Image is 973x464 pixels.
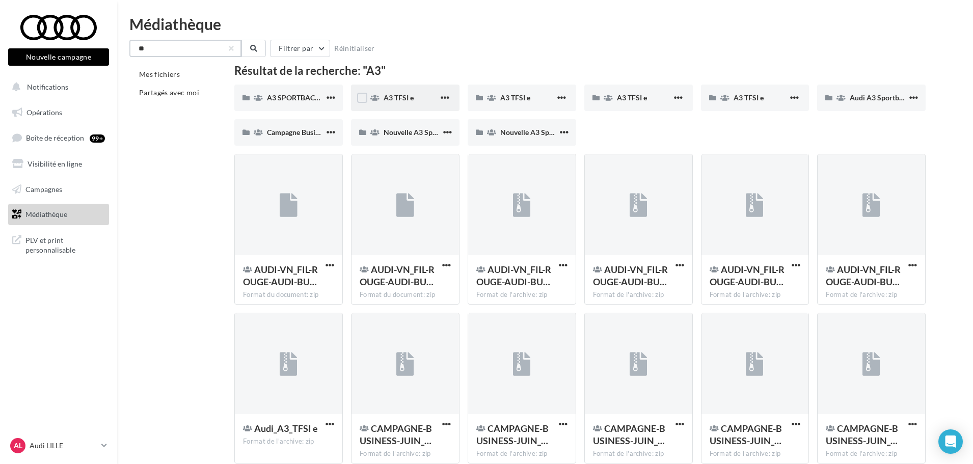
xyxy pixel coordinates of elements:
[826,423,898,446] span: CAMPAGNE-BUSINESS-JUIN_VOLET-B2B_A3_VOL-META_1080x1080
[734,93,764,102] span: A3 TFSI e
[139,88,199,97] span: Partagés avec moi
[243,264,318,287] span: AUDI-VN_FIL-ROUGE-AUDI-BUSINESS_A3-SPORTBACK-TFSIe_SANS-OFFRES_CARROUSEL-CARRE-1080x1080_META
[30,441,97,451] p: Audi LILLE
[850,93,931,102] span: Audi A3 Sportback TFSI e
[330,42,379,54] button: Réinitialiser
[384,128,478,137] span: Nouvelle A3 Sportback TFSI e
[234,65,926,76] div: Résultat de la recherche: "A3"
[6,229,111,259] a: PLV et print personnalisable
[593,449,684,458] div: Format de l'archive: zip
[500,128,595,137] span: Nouvelle A3 Sportback TFSI e
[25,233,105,255] span: PLV et print personnalisable
[139,70,180,78] span: Mes fichiers
[593,423,665,446] span: CAMPAGNE-BUSINESS-JUIN_VOLET-B2B_A3_PL-META_1080x1080
[26,108,62,117] span: Opérations
[476,423,549,446] span: CAMPAGNE-BUSINESS-JUIN_VOLET-B2B_A3_CARR-META_1080x1920
[27,83,68,91] span: Notifications
[360,264,435,287] span: AUDI-VN_FIL-ROUGE-AUDI-BUSINESS_A3-SPORTBACK-TFSIe_SANS-OFFRES_CARROUSEL-STORY-1080x1920_META
[826,290,917,299] div: Format de l'archive: zip
[25,184,62,193] span: Campagnes
[243,437,334,446] div: Format de l'archive: zip
[28,159,82,168] span: Visibilité en ligne
[593,264,668,287] span: AUDI-VN_FIL-ROUGE-AUDI-BUSINESS_A3-Sportback-TFSIe_SANS-OFFRES_POSTLINK-1920X1080_LINKEDIN
[8,436,109,455] a: AL Audi LILLE
[360,449,451,458] div: Format de l'archive: zip
[6,127,111,149] a: Boîte de réception99+
[476,264,551,287] span: AUDI-VN_FIL-ROUGE-AUDI-BUSINESS_A3-Sportback-TFSIe_SANS-OFFRES_POSTLINK-1080X1080_LINKEDIN
[710,290,801,299] div: Format de l'archive: zip
[129,16,961,32] div: Médiathèque
[710,449,801,458] div: Format de l'archive: zip
[826,264,901,287] span: AUDI-VN_FIL-ROUGE-AUDI-BUSINESS_A3-SPORTBACK-TFSIe_SANS-OFFRES_POSTLINK_STORY-1080x1920_META
[360,290,451,299] div: Format du document: zip
[384,93,414,102] span: A3 TFSI e
[6,179,111,200] a: Campagnes
[617,93,647,102] span: A3 TFSI e
[90,134,105,143] div: 99+
[476,290,567,299] div: Format de l'archive: zip
[8,48,109,66] button: Nouvelle campagne
[254,423,318,434] span: Audi_A3_TFSI e
[270,40,330,57] button: Filtrer par
[6,102,111,123] a: Opérations
[6,76,107,98] button: Notifications
[593,290,684,299] div: Format de l'archive: zip
[938,429,963,454] div: Open Intercom Messenger
[25,210,67,219] span: Médiathèque
[267,93,341,102] span: A3 SPORTBACK TFSI E
[6,204,111,225] a: Médiathèque
[476,449,567,458] div: Format de l'archive: zip
[6,153,111,175] a: Visibilité en ligne
[500,93,530,102] span: A3 TFSI e
[710,264,785,287] span: AUDI-VN_FIL-ROUGE-AUDI-BUSINESS_A3-SPORTBACK-TFSIe_SANS-OFFRES_POSTLINK-CARRE-1080X1080_META
[243,290,334,299] div: Format du document: zip
[26,133,84,142] span: Boîte de réception
[360,423,432,446] span: CAMPAGNE-BUSINESS-JUIN_VOLET-B2B_A3_CARR-META_1080x1080
[267,128,390,137] span: Campagne Business - Post 1 A3 SB (LK)
[14,441,22,451] span: AL
[710,423,782,446] span: CAMPAGNE-BUSINESS-JUIN_VOLET-B2B_A3_PL-META_1080x1920
[826,449,917,458] div: Format de l'archive: zip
